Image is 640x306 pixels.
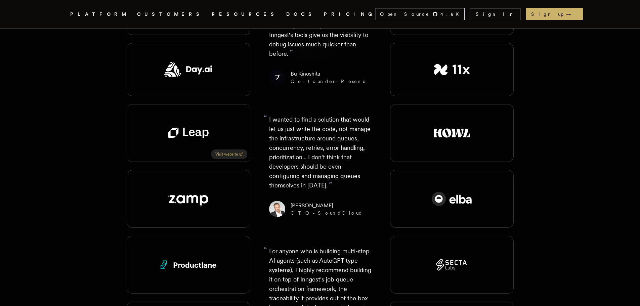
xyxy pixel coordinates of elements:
a: Visit website [211,149,247,159]
span: Open Source [380,11,430,17]
div: CTO - SoundCloud [291,210,363,216]
img: Image of Matthew Drooker [269,201,285,217]
img: Productlane [160,259,217,270]
img: Secta.ai [436,259,468,271]
p: I wanted to find a solution that would let us just write the code, not manage the infrastructure ... [269,115,371,190]
button: PLATFORM [70,10,129,18]
a: DOCS [286,10,316,18]
img: 11x [434,63,470,76]
img: Elba [432,192,472,206]
span: “ [264,116,267,120]
div: Bu Kinoshita [291,70,367,78]
a: Sign In [470,8,520,20]
a: PRICING [324,10,376,18]
span: ” [290,48,293,58]
img: Howl [434,128,470,138]
div: Co-founder - Resend [291,78,367,85]
div: [PERSON_NAME] [291,202,363,210]
img: Image of Bu Kinoshita [269,69,285,85]
img: Leap [168,128,209,138]
img: Day.ai [164,61,213,77]
span: ” [329,180,332,189]
span: 4.8 K [440,11,463,17]
a: Sign up [526,8,583,20]
span: → [566,11,578,17]
button: RESOURCES [212,10,278,18]
img: Zamp [168,191,209,207]
span: “ [264,248,267,252]
a: CUSTOMERS [137,10,204,18]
